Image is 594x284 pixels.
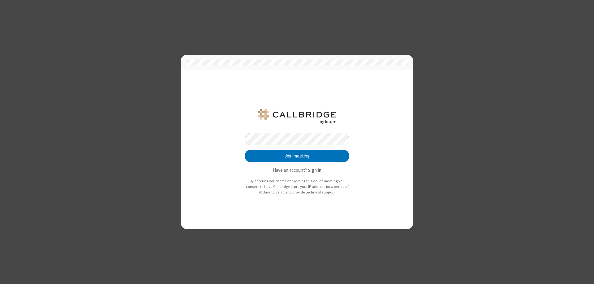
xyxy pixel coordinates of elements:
button: Sign in [308,167,321,174]
strong: Sign in [308,167,321,173]
p: By entering your name and joining this online meeting you consent to have Callbridge store your I... [245,178,349,195]
button: Join meeting [245,150,349,162]
img: QA Selenium DO NOT DELETE OR CHANGE [257,109,337,124]
p: Have an account? [245,167,349,174]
